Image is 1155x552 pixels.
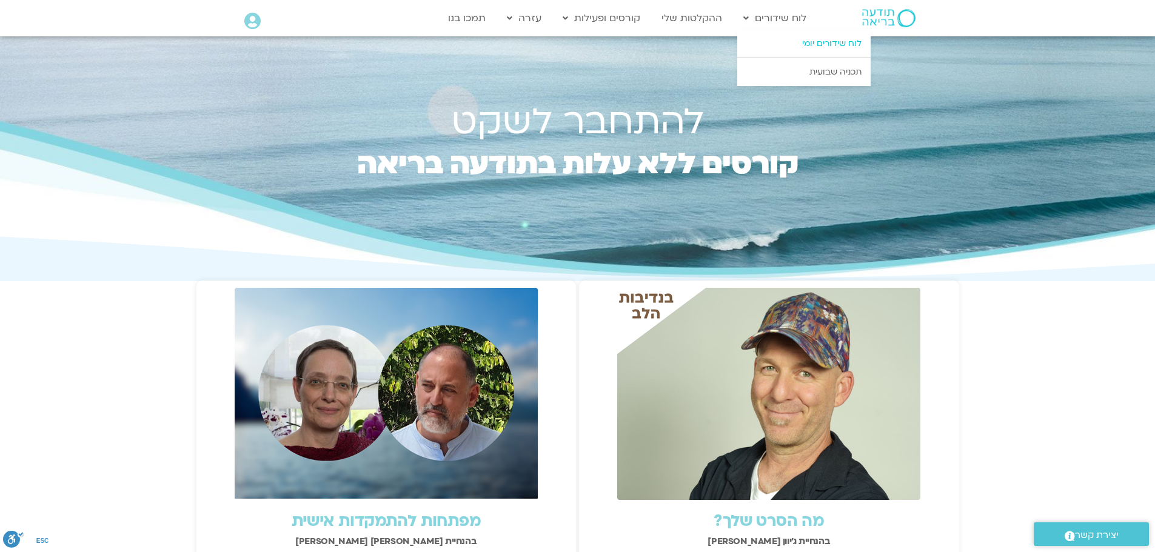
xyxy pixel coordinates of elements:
a: תכניה שבועית [737,58,871,86]
h2: בהנחיית ג'יוון [PERSON_NAME] [585,536,953,547]
a: תמכו בנו [442,7,492,30]
h2: קורסים ללא עלות בתודעה בריאה [332,151,824,205]
a: לוח שידורים [737,7,812,30]
a: מה הסרט שלך? [714,510,824,532]
a: עזרה [501,7,547,30]
h1: להתחבר לשקט [332,106,824,139]
h2: בהנחיית [PERSON_NAME] [PERSON_NAME] [203,536,571,547]
img: תודעה בריאה [862,9,916,27]
a: קורסים ופעילות [557,7,646,30]
span: יצירת קשר [1075,527,1119,544]
a: מפתחות להתמקדות אישית [292,510,481,532]
a: יצירת קשר [1034,522,1149,546]
a: לוח שידורים יומי [737,30,871,58]
a: ההקלטות שלי [655,7,728,30]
